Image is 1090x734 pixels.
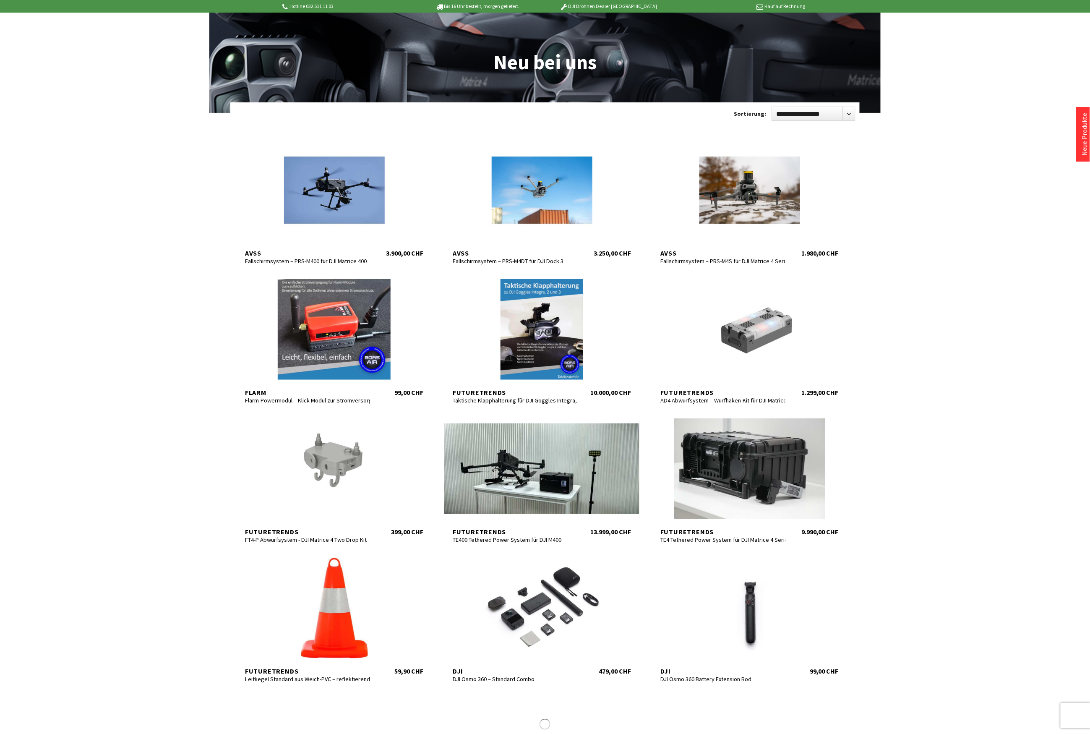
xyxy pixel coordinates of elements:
div: Futuretrends [453,528,578,536]
div: 479,00 CHF [599,667,631,675]
div: AVSS [660,249,785,257]
div: AVSS [453,249,578,257]
div: DJI [660,667,785,675]
a: AVSS Fallschirmsystem – PRS-M4S für DJI Matrice 4 Series 1.980,00 CHF [652,140,847,257]
div: Futuretrends [245,667,370,675]
div: 1.299,00 CHF [801,388,839,397]
a: Futuretrends Leitkegel Standard aus Weich-PVC – reflektierend 59,90 CHF [237,558,432,675]
a: DJI DJI Osmo 360 Battery Extension Rod 99,00 CHF [652,558,847,675]
div: Flarm [245,388,370,397]
label: Sortierung: [734,107,766,120]
a: AVSS Fallschirmsystem – PRS-M400 für DJI Matrice 400 3.900,00 CHF [237,140,432,257]
p: Hotline 032 511 11 03 [281,1,412,11]
a: Futuretrends TE400 Tethered Power System für DJI M400 13.999,00 CHF [444,418,639,536]
div: Futuretrends [660,528,785,536]
div: 399,00 CHF [391,528,423,536]
div: TE4 Tethered Power System für DJI Matrice 4 Serie [660,536,785,543]
div: Fallschirmsystem – PRS-M400 für DJI Matrice 400 [245,257,370,265]
a: Futuretrends TE4 Tethered Power System für DJI Matrice 4 Serie 9.990,00 CHF [652,418,847,536]
div: DJI Osmo 360 – Standard Combo [453,675,578,683]
div: Leitkegel Standard aus Weich-PVC – reflektierend [245,675,370,683]
div: 9.990,00 CHF [801,528,839,536]
div: Futuretrends [245,528,370,536]
a: AVSS Fallschirmsystem – PRS-M4DT für DJI Dock 3 3.250,00 CHF [444,140,639,257]
div: DJI [453,667,578,675]
div: Taktische Klapphalterung für DJI Goggles Integra, 2 und 3 [453,397,578,404]
a: Futuretrends Taktische Klapphalterung für DJI Goggles Integra, 2 und 3 10.000,00 CHF [444,279,639,397]
div: Futuretrends [660,388,785,397]
p: DJI Drohnen Dealer [GEOGRAPHIC_DATA] [543,1,674,11]
p: Bis 16 Uhr bestellt, morgen geliefert. [412,1,543,11]
div: 3.250,00 CHF [594,249,631,257]
div: 99,00 CHF [394,388,423,397]
div: FT4-P Abwurfsystem - DJI Matrice 4 Two Drop Kit [245,536,370,543]
a: Flarm Flarm-Powermodul – Klick-Modul zur Stromversorgung 99,00 CHF [237,279,432,397]
div: Fallschirmsystem – PRS-M4DT für DJI Dock 3 [453,257,578,265]
div: 99,00 CHF [810,667,839,675]
a: Neue Produkte [1080,113,1089,156]
div: 10.000,00 CHF [590,388,631,397]
a: Futuretrends AD4 Abwurfsystem – Wurfhaken-Kit für DJI Matrice 400 Serie 1.299,00 CHF [652,279,847,397]
div: AD4 Abwurfsystem – Wurfhaken-Kit für DJI Matrice 400 Serie [660,397,785,404]
div: AVSS [245,249,370,257]
div: TE400 Tethered Power System für DJI M400 [453,536,578,543]
div: 3.900,00 CHF [386,249,423,257]
div: 1.980,00 CHF [801,249,839,257]
p: Kauf auf Rechnung [674,1,805,11]
div: Futuretrends [453,388,578,397]
div: 59,90 CHF [394,667,423,675]
div: Flarm-Powermodul – Klick-Modul zur Stromversorgung [245,397,370,404]
div: Fallschirmsystem – PRS-M4S für DJI Matrice 4 Series [660,257,785,265]
div: 13.999,00 CHF [590,528,631,536]
h1: Neu bei uns [230,2,860,73]
a: DJI DJI Osmo 360 – Standard Combo 479,00 CHF [444,558,639,675]
a: Futuretrends FT4-P Abwurfsystem - DJI Matrice 4 Two Drop Kit 399,00 CHF [237,418,432,536]
div: DJI Osmo 360 Battery Extension Rod [660,675,785,683]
